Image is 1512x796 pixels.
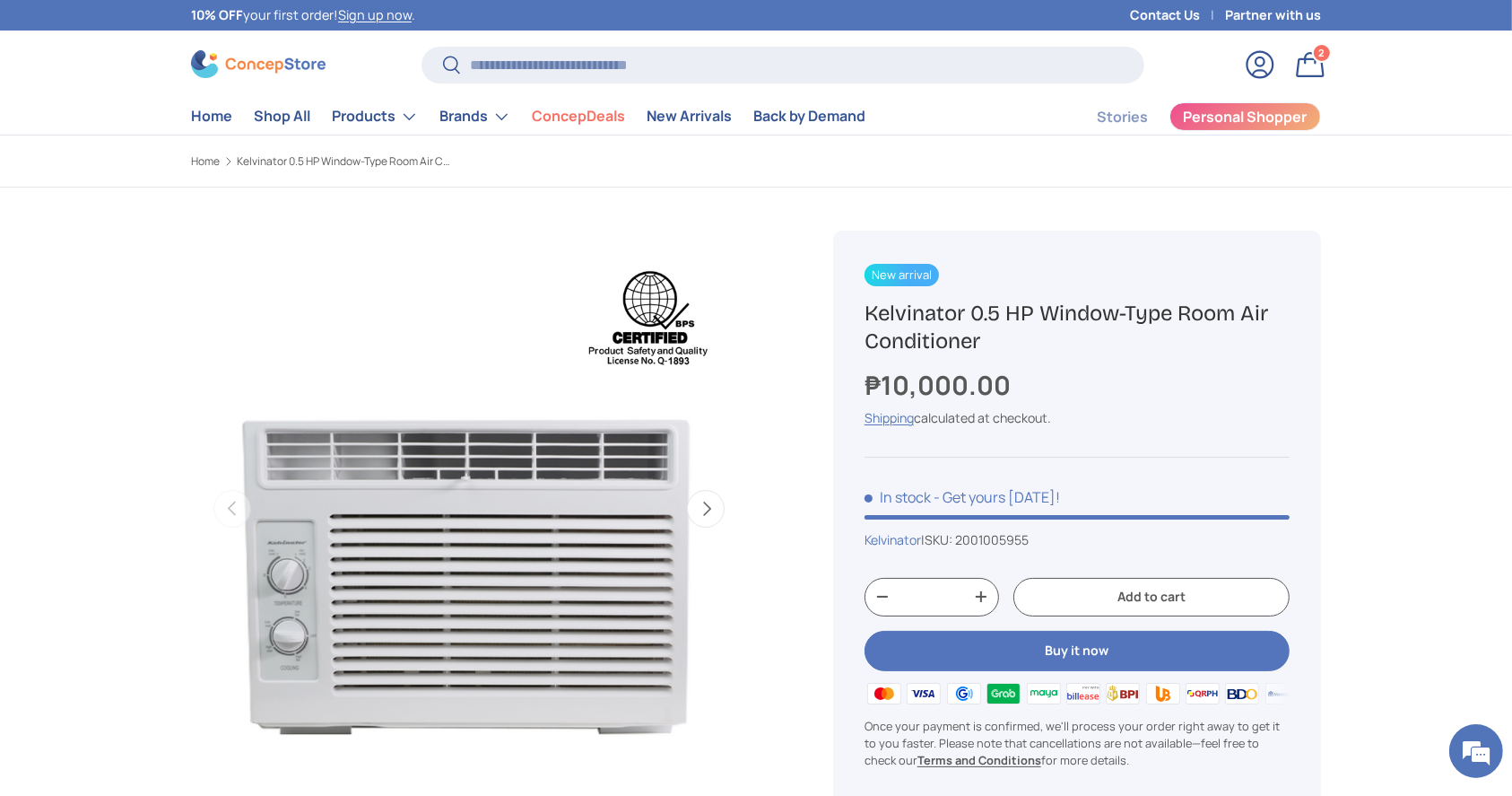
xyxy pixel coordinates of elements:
[1319,46,1325,59] span: 2
[865,300,1290,355] h1: Kelvinator 0.5 HP Window-Type Room Air Conditioner
[104,226,248,407] span: We're online!
[865,367,1015,403] strong: ₱10,000.00
[237,156,452,167] a: Kelvinator 0.5 HP Window-Type Room Air Conditioner
[1225,5,1321,25] a: Partner with us
[865,718,1290,770] p: Once your payment is confirmed, we'll process your order right away to get it to you faster. Plea...
[1023,680,1063,707] img: maya
[1222,680,1262,707] img: bdo
[191,99,232,134] a: Home
[9,490,342,553] textarea: Type your message and hit 'Enter'
[1054,99,1321,135] nav: Secondary
[294,9,337,52] div: Minimize live chat window
[865,631,1290,671] button: Buy it now
[984,680,1023,707] img: grabpay
[917,752,1041,768] a: Terms and Conditions
[1143,680,1182,707] img: ubp
[191,153,790,170] nav: Breadcrumbs
[865,531,921,548] a: Kelvinator
[191,99,865,135] nav: Primary
[944,680,984,707] img: gcash
[1130,5,1225,25] a: Contact Us
[191,5,415,25] p: your first order! .
[191,156,220,167] a: Home
[921,531,1029,548] span: |
[338,6,412,23] a: Sign up now
[254,99,310,134] a: Shop All
[191,6,243,23] strong: 10% OFF
[1064,680,1103,707] img: billease
[904,680,943,707] img: visa
[1169,102,1321,131] a: Personal Shopper
[925,531,952,548] span: SKU:
[865,680,904,707] img: master
[647,99,732,134] a: New Arrivals
[1013,578,1290,617] button: Add to cart
[1183,680,1222,707] img: qrph
[191,50,326,78] img: ConcepStore
[753,99,865,134] a: Back by Demand
[1103,680,1143,707] img: bpi
[321,99,429,135] summary: Products
[865,409,914,426] a: Shipping
[865,487,931,507] span: In stock
[429,99,521,135] summary: Brands
[1263,680,1302,707] img: metrobank
[93,101,301,124] div: Chat with us now
[955,531,1029,548] span: 2001005955
[1097,100,1148,135] a: Stories
[532,99,625,134] a: ConcepDeals
[1184,109,1308,124] span: Personal Shopper
[934,487,1060,507] p: - Get yours [DATE]!
[865,264,939,286] span: New arrival
[865,408,1290,427] div: calculated at checkout.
